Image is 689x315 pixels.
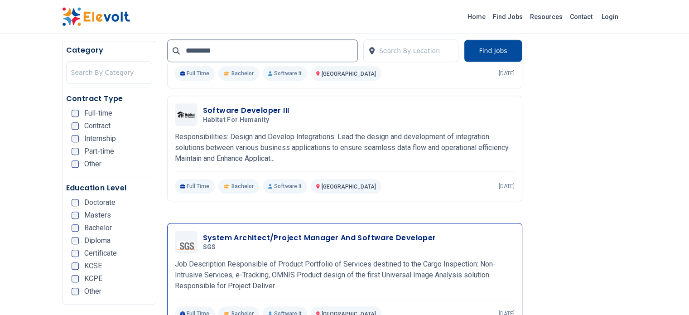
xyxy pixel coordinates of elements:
span: Certificate [84,250,117,257]
span: Internship [84,135,116,142]
h5: Education Level [66,183,152,194]
span: Other [84,288,101,295]
p: [DATE] [499,183,515,190]
span: Masters [84,212,111,219]
input: KCPE [72,275,79,282]
span: Doctorate [84,199,116,206]
button: Find Jobs [464,39,522,62]
h5: Category [66,45,152,56]
img: Elevolt [62,7,130,26]
span: Bachelor [231,70,254,77]
input: Bachelor [72,224,79,232]
span: Contract [84,122,111,130]
span: SGS [203,243,216,252]
a: Contact [566,10,596,24]
p: Full Time [175,179,215,194]
p: Responsibilities: Design and Develop Integrations: Lead the design and development of integration... [175,131,515,164]
input: Masters [72,212,79,219]
a: Home [464,10,489,24]
span: Bachelor [84,224,112,232]
input: Other [72,288,79,295]
p: Job Description Responsible of Product Portfolio of Services destined to the Cargo Inspection: No... [175,259,515,291]
h3: System Architect/Project Manager And Software Developer [203,233,436,243]
input: Doctorate [72,199,79,206]
a: Habitat for HumanitySoftware Developer IIIHabitat for HumanityResponsibilities: Design and Develo... [175,103,515,194]
span: Full-time [84,110,112,117]
a: Resources [526,10,566,24]
a: Find Jobs [489,10,526,24]
img: Habitat for Humanity [177,111,195,117]
input: KCSE [72,262,79,270]
span: KCSE [84,262,102,270]
h3: Software Developer III [203,105,289,116]
input: Diploma [72,237,79,244]
img: SGS [177,233,195,251]
span: Habitat for Humanity [203,116,270,124]
span: Bachelor [231,183,254,190]
input: Other [72,160,79,168]
span: Part-time [84,148,114,155]
input: Certificate [72,250,79,257]
input: Internship [72,135,79,142]
span: Other [84,160,101,168]
input: Full-time [72,110,79,117]
iframe: Chat Widget [644,271,689,315]
p: Software It [263,66,307,81]
span: Diploma [84,237,111,244]
span: KCPE [84,275,102,282]
p: Full Time [175,66,215,81]
input: Contract [72,122,79,130]
p: [DATE] [499,70,515,77]
input: Part-time [72,148,79,155]
span: [GEOGRAPHIC_DATA] [322,184,376,190]
p: Software It [263,179,307,194]
a: Login [596,8,624,26]
h5: Contract Type [66,93,152,104]
span: [GEOGRAPHIC_DATA] [322,71,376,77]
